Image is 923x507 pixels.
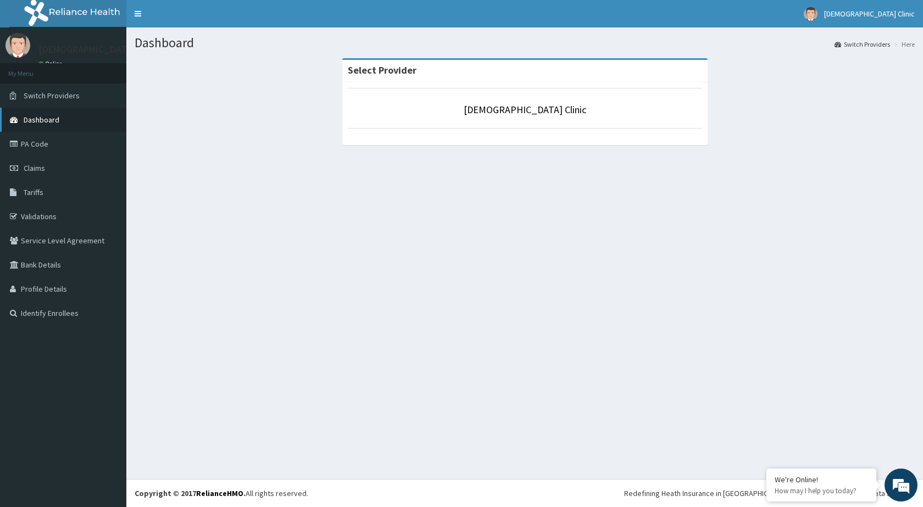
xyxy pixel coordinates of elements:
[196,488,243,498] a: RelianceHMO
[64,138,152,249] span: We're online!
[24,91,80,101] span: Switch Providers
[348,64,416,76] strong: Select Provider
[20,55,45,82] img: d_794563401_company_1708531726252_794563401
[464,103,586,116] a: [DEMOGRAPHIC_DATA] Clinic
[775,475,868,484] div: We're Online!
[126,479,923,507] footer: All rights reserved.
[38,44,161,54] p: [DEMOGRAPHIC_DATA] Clinic
[24,115,59,125] span: Dashboard
[5,300,209,338] textarea: Type your message and hit 'Enter'
[57,62,185,76] div: Chat with us now
[135,488,246,498] strong: Copyright © 2017 .
[24,187,43,197] span: Tariffs
[38,60,65,68] a: Online
[624,488,915,499] div: Redefining Heath Insurance in [GEOGRAPHIC_DATA] using Telemedicine and Data Science!
[24,163,45,173] span: Claims
[5,33,30,58] img: User Image
[135,36,915,50] h1: Dashboard
[891,40,915,49] li: Here
[824,9,915,19] span: [DEMOGRAPHIC_DATA] Clinic
[775,486,868,495] p: How may I help you today?
[804,7,818,21] img: User Image
[835,40,890,49] a: Switch Providers
[180,5,207,32] div: Minimize live chat window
